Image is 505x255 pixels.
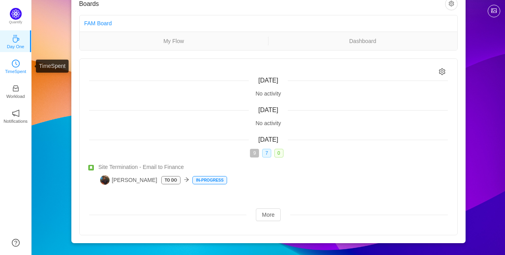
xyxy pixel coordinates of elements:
p: Day One [7,43,24,50]
button: More [256,208,281,221]
span: [PERSON_NAME] [100,175,157,185]
p: Quantify [9,20,22,25]
i: icon: setting [439,68,445,75]
a: Site Termination - Email to Finance [99,163,448,171]
a: FAM Board [84,20,112,26]
span: 7 [262,149,271,157]
img: MA [100,175,110,185]
a: Dashboard [268,37,457,45]
p: To Do [162,176,180,184]
i: icon: notification [12,109,20,117]
div: No activity [89,90,448,98]
a: icon: inboxWorkload [12,87,20,95]
span: [DATE] [258,107,278,113]
div: No activity [89,119,448,127]
a: icon: question-circle [12,239,20,247]
span: [DATE] [258,136,278,143]
a: icon: notificationNotifications [12,112,20,120]
p: In-Progress [193,176,227,184]
a: icon: clock-circleTimeSpent [12,62,20,70]
span: 9 [250,149,259,157]
img: Quantify [10,8,22,20]
i: icon: arrow-right [184,177,189,182]
a: My Flow [80,37,268,45]
p: Workload [6,93,25,100]
a: icon: coffeeDay One [12,37,20,45]
button: icon: picture [488,5,500,17]
span: 0 [274,149,283,157]
span: [DATE] [258,77,278,84]
i: icon: clock-circle [12,60,20,67]
p: Notifications [4,118,28,125]
i: icon: coffee [12,35,20,43]
span: Site Termination - Email to Finance [99,163,184,171]
i: icon: inbox [12,84,20,92]
p: TimeSpent [5,68,26,75]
